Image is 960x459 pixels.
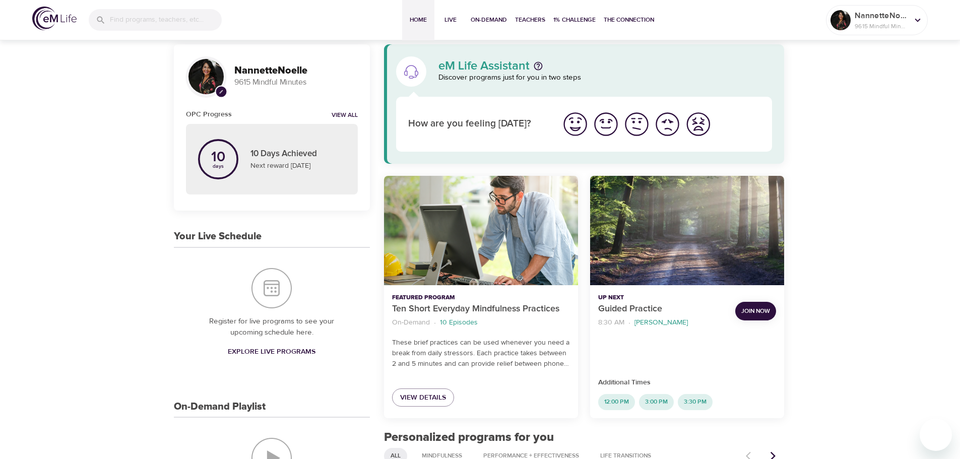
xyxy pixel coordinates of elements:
[228,346,315,358] span: Explore Live Programs
[211,164,225,168] p: days
[560,109,591,140] button: I'm feeling great
[438,15,463,25] span: Live
[224,343,319,361] a: Explore Live Programs
[591,109,621,140] button: I'm feeling good
[855,10,908,22] p: NannetteNoelle
[855,22,908,31] p: 9615 Mindful Minutes
[678,394,713,410] div: 3:30 PM
[32,7,77,30] img: logo
[110,9,222,31] input: Find programs, teachers, etc...
[440,317,478,328] p: 10 Episodes
[621,109,652,140] button: I'm feeling ok
[471,15,507,25] span: On-Demand
[515,15,545,25] span: Teachers
[920,419,952,451] iframe: Button to launch messaging window
[392,338,570,369] p: These brief practices can be used whenever you need a break from daily stressors. Each practice t...
[598,394,635,410] div: 12:00 PM
[598,302,727,316] p: Guided Practice
[438,72,773,84] p: Discover programs just for you in two steps
[634,317,688,328] p: [PERSON_NAME]
[598,293,727,302] p: Up Next
[434,316,436,330] li: ·
[684,110,712,138] img: worst
[553,15,596,25] span: 1% Challenge
[678,398,713,406] span: 3:30 PM
[652,109,683,140] button: I'm feeling bad
[384,430,785,445] h2: Personalized programs for you
[561,110,589,138] img: great
[623,110,651,138] img: ok
[590,176,784,285] button: Guided Practice
[639,398,674,406] span: 3:00 PM
[683,109,714,140] button: I'm feeling worst
[392,302,570,316] p: Ten Short Everyday Mindfulness Practices
[598,377,776,388] p: Additional Times
[741,306,770,316] span: Join Now
[234,65,358,77] h3: NannetteNoelle
[384,176,578,285] button: Ten Short Everyday Mindfulness Practices
[174,231,262,242] h3: Your Live Schedule
[392,317,430,328] p: On-Demand
[234,77,358,88] p: 9615 Mindful Minutes
[332,111,358,120] a: View all notifications
[598,317,624,328] p: 8:30 AM
[186,109,232,120] h6: OPC Progress
[211,150,225,164] p: 10
[654,110,681,138] img: bad
[188,59,224,94] img: Remy Sharp
[598,398,635,406] span: 12:00 PM
[408,117,548,132] p: How are you feeling [DATE]?
[735,302,776,320] button: Join Now
[194,316,350,339] p: Register for live programs to see your upcoming schedule here.
[406,15,430,25] span: Home
[628,316,630,330] li: ·
[830,10,851,30] img: Remy Sharp
[250,161,346,171] p: Next reward [DATE]
[174,401,266,413] h3: On-Demand Playlist
[403,63,419,80] img: eM Life Assistant
[392,293,570,302] p: Featured Program
[392,316,570,330] nav: breadcrumb
[250,148,346,161] p: 10 Days Achieved
[438,60,530,72] p: eM Life Assistant
[598,316,727,330] nav: breadcrumb
[592,110,620,138] img: good
[639,394,674,410] div: 3:00 PM
[400,391,446,404] span: View Details
[251,268,292,308] img: Your Live Schedule
[392,388,454,407] a: View Details
[604,15,654,25] span: The Connection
